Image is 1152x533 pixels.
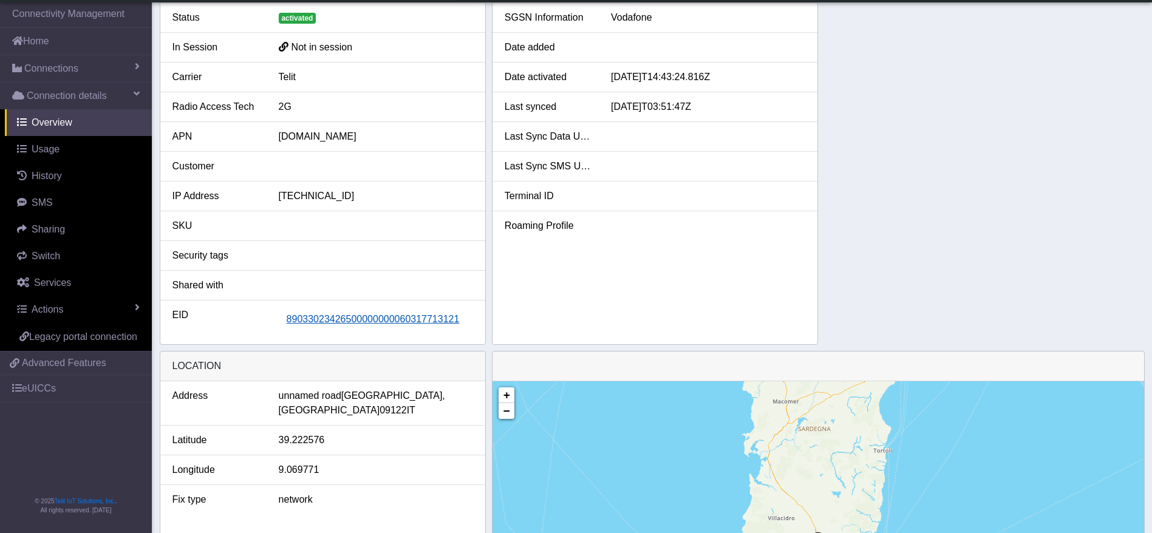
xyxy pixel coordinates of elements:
[602,100,814,114] div: [DATE]T03:51:47Z
[496,129,602,144] div: Last Sync Data Usage
[291,42,353,52] span: Not in session
[279,389,341,403] span: unnamed road
[163,40,270,55] div: In Session
[499,387,514,403] a: Zoom in
[496,219,602,233] div: Roaming Profile
[407,403,415,418] span: IT
[163,433,270,447] div: Latitude
[5,109,152,136] a: Overview
[496,189,602,203] div: Terminal ID
[499,403,514,419] a: Zoom out
[32,224,65,234] span: Sharing
[602,70,814,84] div: [DATE]T14:43:24.816Z
[29,331,137,342] span: Legacy portal connection
[34,277,71,288] span: Services
[279,308,468,331] button: 89033023426500000000060317713121
[602,10,814,25] div: Vodafone
[163,248,270,263] div: Security tags
[496,40,602,55] div: Date added
[163,219,270,233] div: SKU
[5,216,152,243] a: Sharing
[27,89,107,103] span: Connection details
[32,304,63,314] span: Actions
[5,270,152,296] a: Services
[32,251,60,261] span: Switch
[279,403,380,418] span: [GEOGRAPHIC_DATA]
[496,10,602,25] div: SGSN Information
[24,61,78,76] span: Connections
[270,492,482,507] div: network
[32,117,72,127] span: Overview
[279,13,316,24] span: activated
[270,463,482,477] div: 9.069771
[32,171,62,181] span: History
[5,136,152,163] a: Usage
[163,100,270,114] div: Radio Access Tech
[380,403,407,418] span: 09122
[163,129,270,144] div: APN
[163,278,270,293] div: Shared with
[163,70,270,84] div: Carrier
[163,189,270,203] div: IP Address
[5,189,152,216] a: SMS
[55,498,115,504] a: Telit IoT Solutions, Inc.
[163,159,270,174] div: Customer
[5,163,152,189] a: History
[22,356,106,370] span: Advanced Features
[496,70,602,84] div: Date activated
[163,463,270,477] div: Longitude
[5,243,152,270] a: Switch
[270,129,482,144] div: [DOMAIN_NAME]
[270,433,482,447] div: 39.222576
[270,189,482,203] div: [TECHNICAL_ID]
[32,144,60,154] span: Usage
[270,100,482,114] div: 2G
[5,296,152,323] a: Actions
[32,197,53,208] span: SMS
[163,10,270,25] div: Status
[496,159,602,174] div: Last Sync SMS Usage
[160,351,485,381] div: LOCATION
[163,389,270,418] div: Address
[496,100,602,114] div: Last synced
[341,389,445,403] span: [GEOGRAPHIC_DATA],
[163,308,270,331] div: EID
[270,70,482,84] div: Telit
[163,492,270,507] div: Fix type
[287,314,460,324] span: 89033023426500000000060317713121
